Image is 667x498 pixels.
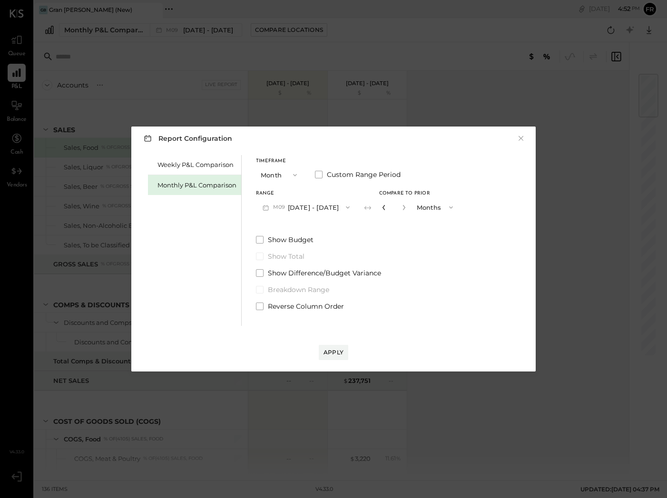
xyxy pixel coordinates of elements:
span: Reverse Column Order [268,302,344,311]
div: Monthly P&L Comparison [157,181,236,190]
div: Weekly P&L Comparison [157,160,236,169]
span: Compare to Prior [379,191,430,196]
div: Apply [324,348,343,356]
span: Custom Range Period [327,170,401,179]
div: Range [256,191,356,196]
button: Month [256,166,304,184]
span: Show Difference/Budget Variance [268,268,381,278]
button: Months [412,198,460,216]
span: M09 [273,204,288,211]
button: M09[DATE] - [DATE] [256,198,356,216]
span: Show Total [268,252,304,261]
button: Apply [319,345,348,360]
button: × [517,134,525,143]
h3: Report Configuration [142,132,232,144]
span: Show Budget [268,235,314,244]
span: Breakdown Range [268,285,329,294]
div: Timeframe [256,159,304,164]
